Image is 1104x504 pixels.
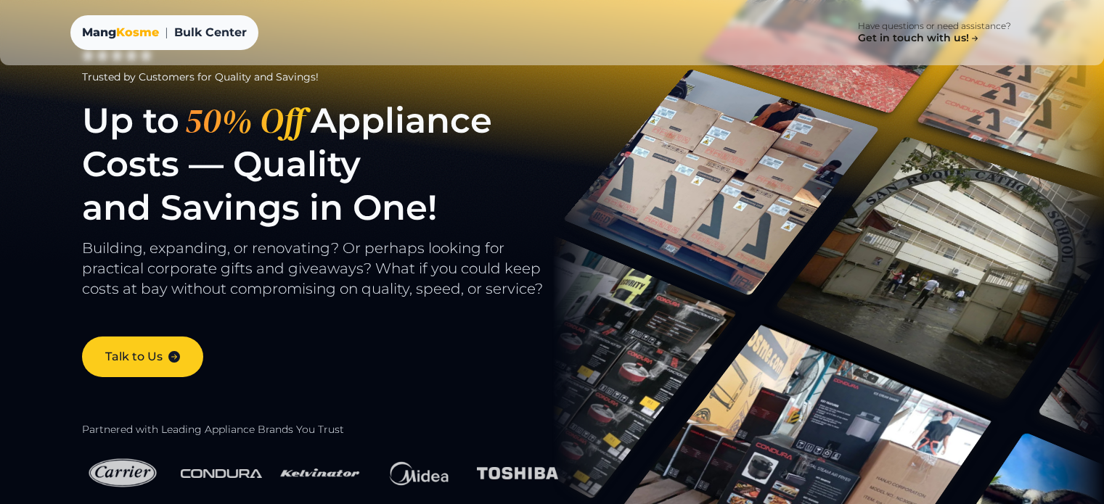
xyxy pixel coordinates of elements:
img: Midea Logo [378,448,459,499]
span: Kosme [116,25,159,39]
div: Mang [82,24,159,41]
p: Building, expanding, or renovating? Or perhaps looking for practical corporate gifts and giveaway... [82,238,585,313]
a: Talk to Us [82,336,203,377]
span: 50% Off [179,99,311,142]
img: Carrier Logo [82,448,163,498]
p: Have questions or need assistance? [858,20,1011,32]
span: | [165,24,168,41]
img: Kelvinator Logo [279,448,361,498]
a: MangKosme [82,24,159,41]
h4: Get in touch with us! [858,32,981,45]
div: Trusted by Customers for Quality and Savings! [82,70,585,84]
span: Bulk Center [174,24,247,41]
img: Toshiba Logo [477,458,558,488]
h2: Partnered with Leading Appliance Brands You Trust [82,424,585,437]
a: Have questions or need assistance? Get in touch with us! [835,12,1034,54]
h1: Up to Appliance Costs — Quality and Savings in One! [82,99,585,229]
